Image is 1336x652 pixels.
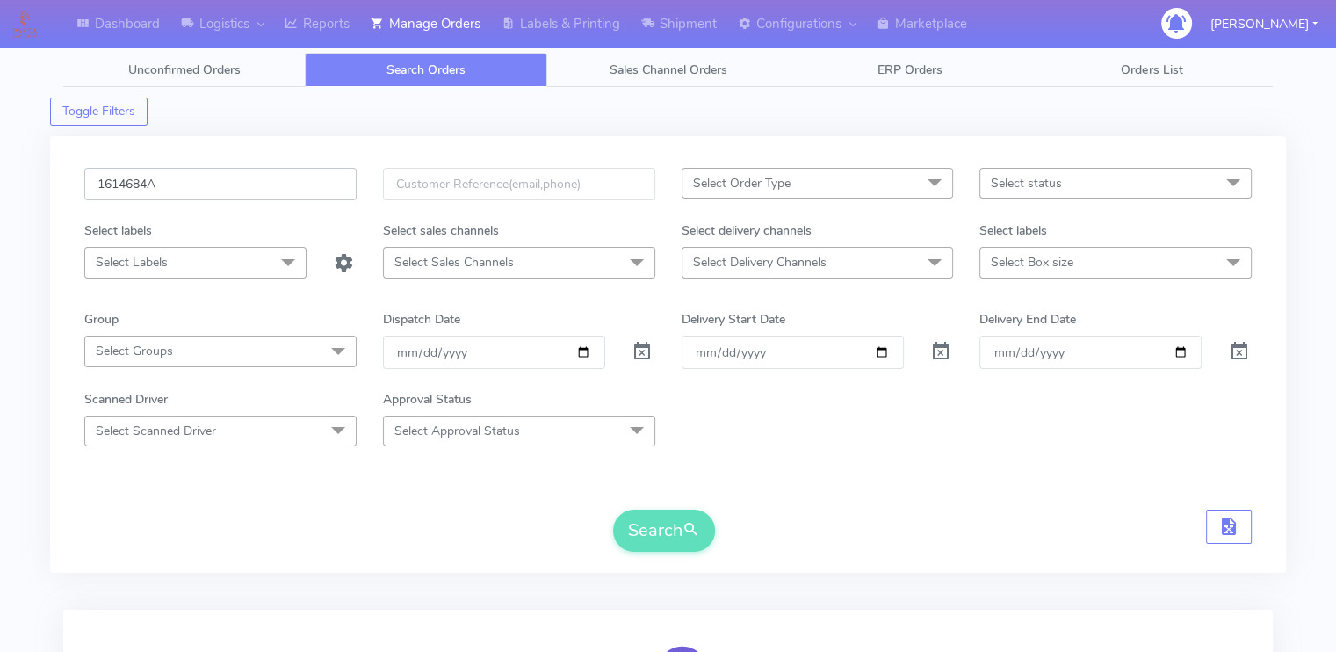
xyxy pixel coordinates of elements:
span: Select Order Type [693,175,791,192]
span: Search Orders [386,62,466,78]
span: Unconfirmed Orders [128,62,241,78]
label: Approval Status [383,390,472,409]
span: Sales Channel Orders [610,62,727,78]
label: Select sales channels [383,221,499,240]
span: ERP Orders [877,62,942,78]
label: Select labels [84,221,152,240]
label: Select labels [979,221,1047,240]
ul: Tabs [63,53,1273,87]
span: Select Groups [96,343,173,359]
span: Select Scanned Driver [96,423,216,439]
span: Select Approval Status [394,423,520,439]
label: Delivery End Date [979,310,1076,329]
span: Select status [991,175,1062,192]
label: Delivery Start Date [682,310,785,329]
span: Select Delivery Channels [693,254,827,271]
button: Toggle Filters [50,98,148,126]
input: Customer Reference(email,phone) [383,168,655,200]
label: Select delivery channels [682,221,812,240]
label: Scanned Driver [84,390,168,409]
label: Dispatch Date [383,310,460,329]
input: Order Id [84,168,357,200]
label: Group [84,310,119,329]
span: Orders List [1121,62,1182,78]
span: Select Labels [96,254,168,271]
button: [PERSON_NAME] [1197,6,1331,42]
button: Search [613,510,715,552]
span: Select Sales Channels [394,254,514,271]
span: Select Box size [991,254,1073,271]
